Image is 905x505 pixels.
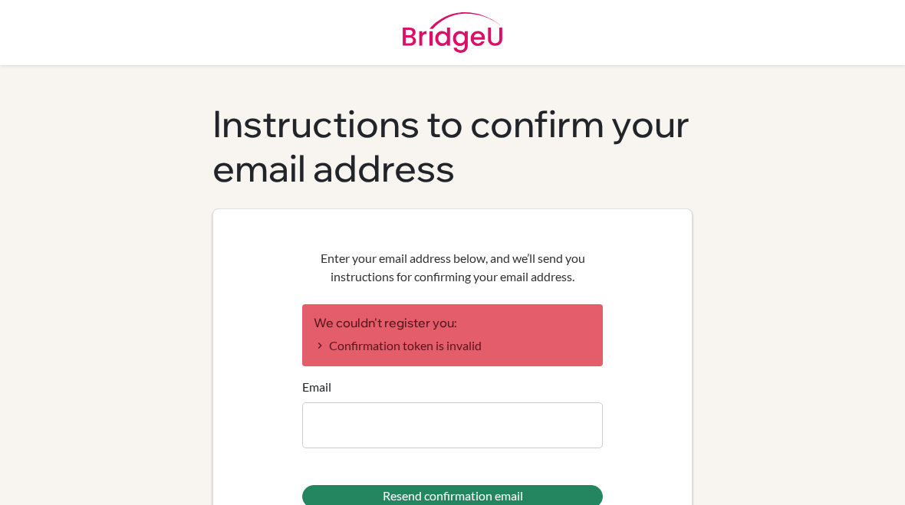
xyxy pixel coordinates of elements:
[212,102,693,190] h1: Instructions to confirm your email address
[314,336,591,355] li: Confirmation token is invalid
[302,378,331,396] label: Email
[302,249,603,286] p: Enter your email address below, and we’ll send you instructions for confirming your email address.
[314,316,591,330] h2: We couldn't register you:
